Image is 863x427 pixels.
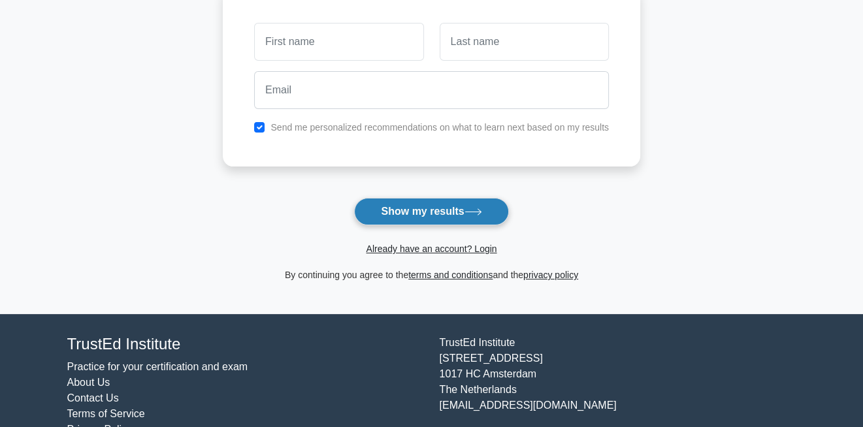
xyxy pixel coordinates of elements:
button: Show my results [354,198,508,225]
h4: TrustEd Institute [67,335,424,354]
input: First name [254,23,423,61]
input: Last name [440,23,609,61]
label: Send me personalized recommendations on what to learn next based on my results [270,122,609,133]
a: About Us [67,377,110,388]
a: Contact Us [67,392,119,403]
a: Terms of Service [67,408,145,419]
input: Email [254,71,609,109]
div: By continuing you agree to the and the [215,267,648,283]
a: Already have an account? Login [366,244,497,254]
a: terms and conditions [408,270,493,280]
a: Practice for your certification and exam [67,361,248,372]
a: privacy policy [523,270,578,280]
